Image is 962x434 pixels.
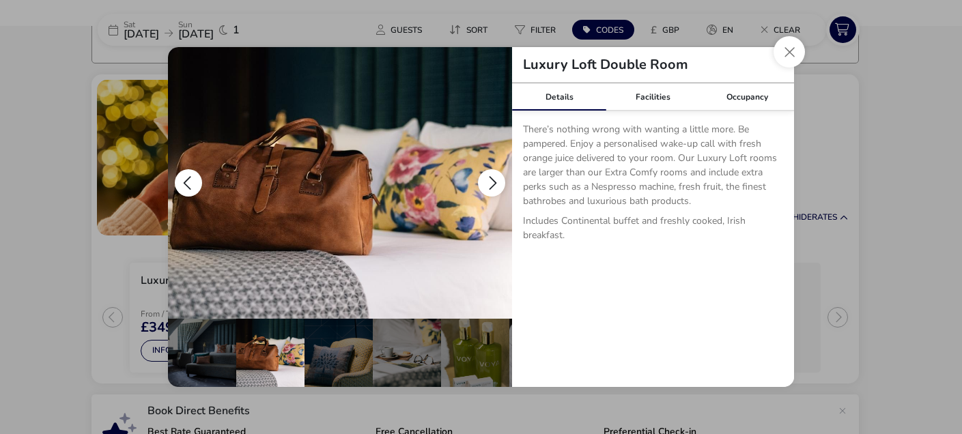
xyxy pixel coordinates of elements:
p: Includes Continental buffet and freshly cooked, Irish breakfast. [523,214,783,248]
button: Close dialog [774,36,805,68]
div: details [168,47,794,387]
img: 40511f0639478a42d796807b35d24a7d2a2c92907d4bfbb5e096bd93bb6c112e [168,47,512,319]
p: There’s nothing wrong with wanting a little more. Be pampered. Enjoy a personalised wake-up call ... [523,122,783,214]
div: Facilities [606,83,701,111]
div: Details [512,83,606,111]
h2: Luxury Loft Double Room [512,58,699,72]
div: Occupancy [700,83,794,111]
